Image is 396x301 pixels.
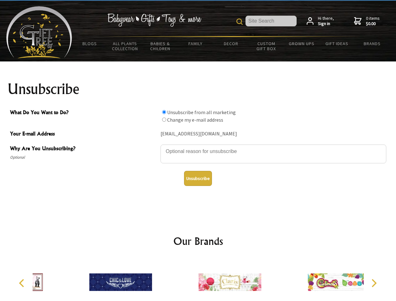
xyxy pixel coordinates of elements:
button: Previous [16,276,29,290]
strong: $0.00 [366,21,380,27]
label: Unsubscribe from all marketing [167,109,236,115]
a: Custom Gift Box [249,37,284,55]
span: Your E-mail Address [10,130,157,139]
img: Babywear - Gifts - Toys & more [107,13,201,27]
a: Grown Ups [284,37,319,50]
img: product search [236,18,243,25]
span: Hi there, [318,16,334,27]
div: [EMAIL_ADDRESS][DOMAIN_NAME] [161,129,386,139]
span: What Do You Want to Do? [10,108,157,118]
a: Family [178,37,214,50]
span: Optional [10,154,157,161]
input: Site Search [246,16,297,26]
a: All Plants Collection [108,37,143,55]
button: Unsubscribe [184,171,212,186]
h2: Our Brands [13,234,384,249]
input: What Do You Want to Do? [162,110,166,114]
span: Why Are You Unsubscribing? [10,145,157,154]
span: 0 items [366,15,380,27]
label: Change my e-mail address [167,117,223,123]
a: 0 items$0.00 [354,16,380,27]
img: Babyware - Gifts - Toys and more... [6,6,72,58]
a: Babies & Children [143,37,178,55]
a: Gift Ideas [319,37,355,50]
input: What Do You Want to Do? [162,118,166,122]
a: Brands [355,37,390,50]
a: Decor [213,37,249,50]
textarea: Why Are You Unsubscribing? [161,145,386,163]
strong: Sign in [318,21,334,27]
button: Next [367,276,381,290]
h1: Unsubscribe [8,82,389,97]
a: BLOGS [72,37,108,50]
a: Hi there,Sign in [307,16,334,27]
